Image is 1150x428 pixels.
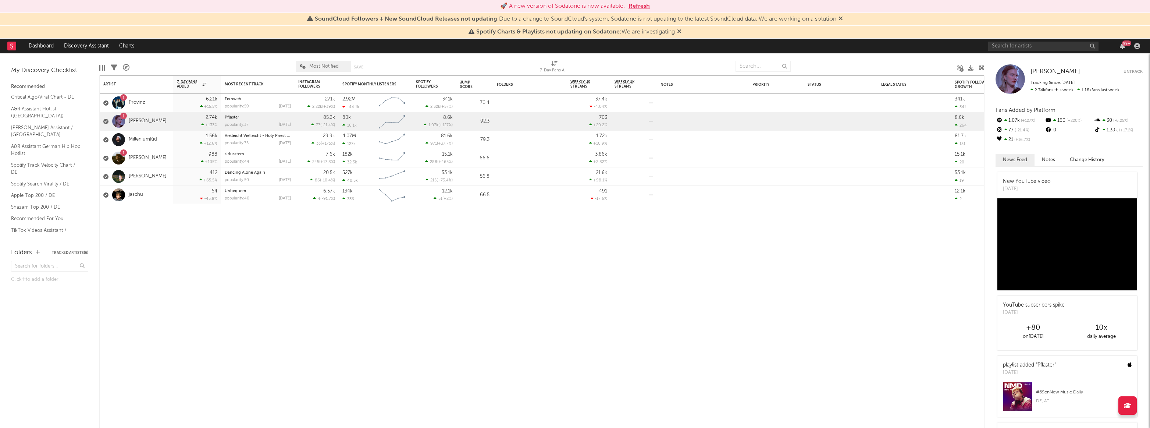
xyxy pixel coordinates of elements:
[312,160,319,164] span: 245
[996,154,1035,166] button: News Feed
[1112,119,1128,123] span: -6.25 %
[326,152,335,157] div: 7.6k
[309,64,339,69] span: Most Notified
[955,97,965,102] div: 341k
[589,159,607,164] div: +2.82 %
[460,154,489,163] div: 66.6
[342,197,354,201] div: 336
[375,131,409,149] svg: Chart title
[315,16,836,22] span: : Due to a change to SoundCloud's system, Sodatone is not updating to the latest SoundCloud data....
[225,171,291,175] div: Dancing Alone Again
[323,170,335,175] div: 20.5k
[590,104,607,109] div: -4.04 %
[129,173,167,180] a: [PERSON_NAME]
[129,100,145,106] a: Provinz
[99,57,105,78] div: Edit Columns
[225,171,265,175] a: Dancing Alone Again
[206,97,217,102] div: 6.21k
[225,178,249,182] div: popularity: 50
[311,123,335,127] div: ( )
[1094,116,1143,125] div: 30
[1067,323,1135,332] div: 10 x
[500,2,625,11] div: 🚀 A new version of Sodatone is now available.
[1030,88,1074,92] span: 2.74k fans this week
[441,105,452,109] span: +57 %
[460,99,489,107] div: 70.4
[11,161,81,176] a: Spotify Track Velocity Chart / DE
[315,16,497,22] span: SoundCloud Followers + New SoundCloud Releases not updating
[315,178,320,183] span: 86
[955,189,965,194] div: 12.1k
[1122,40,1131,46] div: 99 +
[1044,125,1093,135] div: 0
[342,152,353,157] div: 182k
[497,82,552,87] div: Folders
[442,97,453,102] div: 341k
[11,275,88,284] div: Click to add a folder.
[752,82,782,87] div: Priority
[476,29,675,35] span: : We are investigating
[615,80,642,89] span: Weekly UK Streams
[225,97,291,101] div: Fernweh
[11,248,32,257] div: Folders
[540,66,569,75] div: 7-Day Fans Added (7-Day Fans Added)
[320,160,334,164] span: +17.8 %
[955,115,964,120] div: 8.6k
[589,123,607,127] div: +20.2 %
[129,155,167,161] a: [PERSON_NAME]
[11,261,88,272] input: Search for folders...
[1030,68,1080,75] span: [PERSON_NAME]
[342,170,353,175] div: 527k
[375,167,409,186] svg: Chart title
[316,142,321,146] span: 33
[1062,154,1112,166] button: Change History
[955,197,962,201] div: 2
[476,29,620,35] span: Spotify Charts & Playlists not updating on Sodatone
[200,196,217,201] div: -45.8 %
[311,141,335,146] div: ( )
[279,105,291,109] div: [DATE]
[225,152,244,156] a: siriusstern
[591,196,607,201] div: -17.6 %
[323,105,334,109] span: +39 %
[997,382,1137,417] a: #69onNew Music DailyDE, AT
[11,66,88,75] div: My Discovery Checklist
[342,141,356,146] div: 127k
[996,125,1044,135] div: 77
[1014,128,1029,132] span: -21.4 %
[599,115,607,120] div: 703
[200,141,217,146] div: +12.6 %
[996,116,1044,125] div: 1.07k
[209,152,217,157] div: 988
[279,178,291,182] div: [DATE]
[808,82,855,87] div: Status
[312,105,322,109] span: 2.22k
[129,192,143,198] a: jaschu
[206,134,217,138] div: 1.56k
[225,134,291,138] div: Vielleicht Vielleicht - Holy Priest & elMefti Remix
[955,105,966,109] div: 341
[1118,128,1133,132] span: +171 %
[11,82,88,91] div: Recommended
[1003,369,1056,376] div: [DATE]
[11,105,81,120] a: A&R Assistant Hotlist ([GEOGRAPHIC_DATA])
[955,160,964,165] div: 20
[1003,309,1065,316] div: [DATE]
[375,112,409,131] svg: Chart title
[426,141,453,146] div: ( )
[321,197,334,201] span: -91.7 %
[375,186,409,204] svg: Chart title
[434,196,453,201] div: ( )
[955,170,966,175] div: 53.1k
[225,189,291,193] div: Unbequem
[441,134,453,138] div: 81.6k
[200,104,217,109] div: +15.5 %
[342,97,356,102] div: 2.92M
[279,160,291,164] div: [DATE]
[999,332,1067,341] div: on [DATE]
[11,124,81,139] a: [PERSON_NAME] Assistant / [GEOGRAPHIC_DATA]
[52,251,88,255] button: Tracked Artists(6)
[342,115,351,120] div: 80k
[342,123,357,128] div: 16.1k
[1035,154,1062,166] button: Notes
